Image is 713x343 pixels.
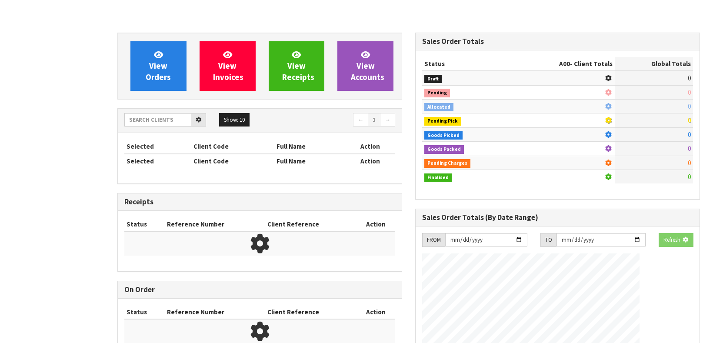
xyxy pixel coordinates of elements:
a: ViewOrders [130,41,187,91]
span: 0 [688,159,691,167]
h3: On Order [124,286,395,294]
a: ViewReceipts [269,41,325,91]
nav: Page navigation [266,113,395,128]
th: Status [124,305,165,319]
span: 0 [688,102,691,110]
th: Action [356,305,396,319]
a: 1 [368,113,380,127]
th: Client Reference [265,217,356,231]
th: Reference Number [165,305,265,319]
span: Pending Charges [424,159,470,168]
th: Full Name [274,154,345,168]
h3: Sales Order Totals [422,37,693,46]
th: Reference Number [165,217,265,231]
span: Finalised [424,173,452,182]
span: Draft [424,75,442,83]
span: Goods Picked [424,131,463,140]
button: Show: 10 [219,113,250,127]
th: Action [356,217,396,231]
span: Pending Pick [424,117,461,126]
th: Action [345,154,395,168]
a: ViewAccounts [337,41,393,91]
input: Search clients [124,113,191,127]
th: Status [422,57,512,71]
th: Global Totals [615,57,693,71]
a: ← [353,113,368,127]
button: Refresh [659,233,693,247]
div: FROM [422,233,445,247]
th: - Client Totals [512,57,615,71]
span: Allocated [424,103,453,112]
a: ViewInvoices [200,41,256,91]
span: 0 [688,144,691,153]
a: → [380,113,395,127]
div: TO [540,233,556,247]
th: Action [345,140,395,153]
th: Status [124,217,165,231]
span: 0 [688,116,691,124]
span: A00 [559,60,570,68]
span: View Receipts [282,50,314,82]
th: Client Reference [265,305,356,319]
th: Client Code [191,140,275,153]
span: View Orders [146,50,171,82]
span: Goods Packed [424,145,464,154]
span: 0 [688,173,691,181]
span: View Invoices [213,50,243,82]
th: Selected [124,154,191,168]
span: 0 [688,130,691,139]
h3: Receipts [124,198,395,206]
span: Pending [424,89,450,97]
span: View Accounts [351,50,384,82]
span: 0 [688,74,691,82]
span: 0 [688,88,691,97]
h3: Sales Order Totals (By Date Range) [422,213,693,222]
th: Client Code [191,154,275,168]
th: Full Name [274,140,345,153]
th: Selected [124,140,191,153]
